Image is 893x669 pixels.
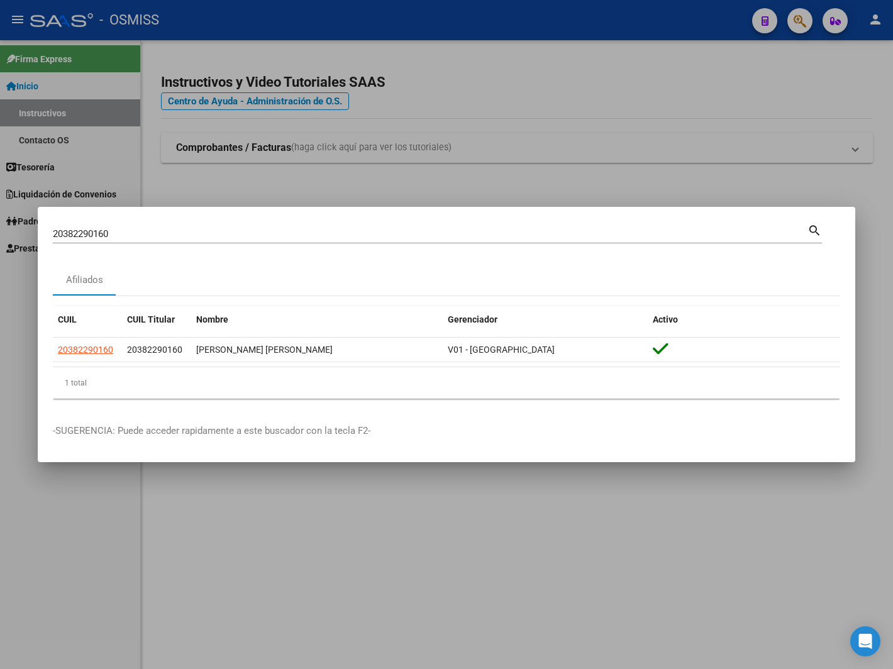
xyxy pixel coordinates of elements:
datatable-header-cell: CUIL Titular [122,306,191,333]
datatable-header-cell: CUIL [53,306,122,333]
div: Open Intercom Messenger [850,626,880,656]
div: Afiliados [66,273,103,287]
mat-icon: search [807,222,822,237]
span: CUIL Titular [127,314,175,324]
span: Activo [653,314,678,324]
span: CUIL [58,314,77,324]
span: Gerenciador [448,314,497,324]
p: -SUGERENCIA: Puede acceder rapidamente a este buscador con la tecla F2- [53,424,840,438]
span: 20382290160 [58,345,113,355]
datatable-header-cell: Gerenciador [443,306,648,333]
datatable-header-cell: Activo [648,306,840,333]
datatable-header-cell: Nombre [191,306,443,333]
div: 1 total [53,367,840,399]
div: [PERSON_NAME] [PERSON_NAME] [196,343,438,357]
span: 20382290160 [127,345,182,355]
span: V01 - [GEOGRAPHIC_DATA] [448,345,555,355]
span: Nombre [196,314,228,324]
